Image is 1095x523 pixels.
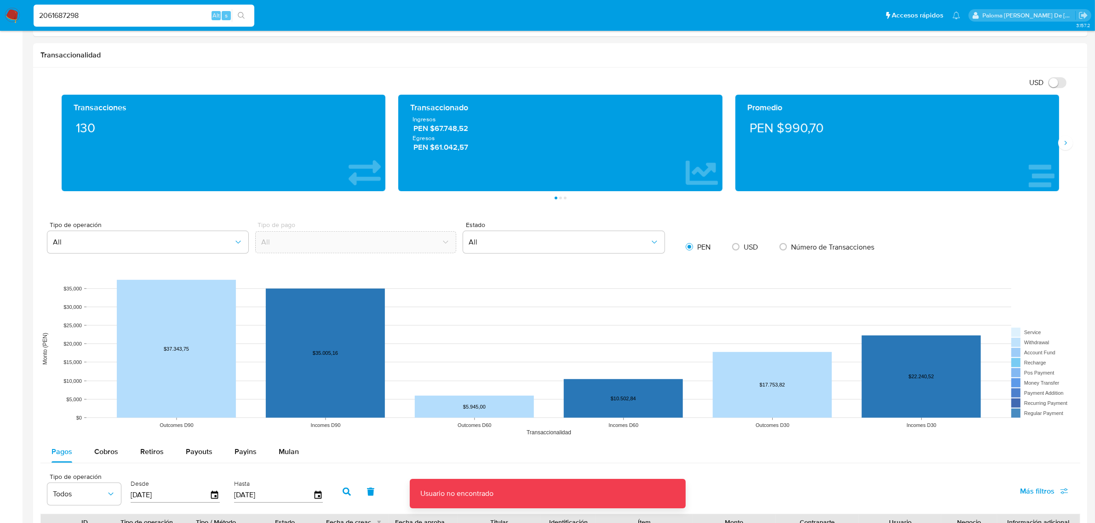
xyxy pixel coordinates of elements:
[34,10,254,22] input: Buscar usuario o caso...
[212,11,220,20] span: Alt
[232,9,251,22] button: search-icon
[40,51,1080,60] h1: Transaccionalidad
[892,11,943,20] span: Accesos rápidos
[1078,11,1088,20] a: Salir
[225,11,228,20] span: s
[1076,22,1090,29] span: 3.157.2
[952,11,960,19] a: Notificaciones
[983,11,1076,20] p: paloma.falcondesoto@mercadolibre.cl
[410,479,505,508] p: Usuario no encontrado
